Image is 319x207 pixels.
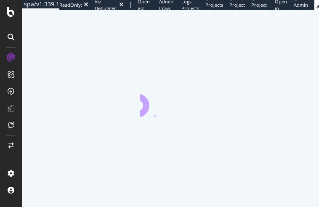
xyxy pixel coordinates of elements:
span: Project Page [229,2,245,15]
span: Project Settings [251,2,268,15]
div: ReadOnly: [59,2,82,8]
div: animation [140,87,201,117]
span: Admin Page [294,2,308,15]
span: Projects List [205,2,223,15]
